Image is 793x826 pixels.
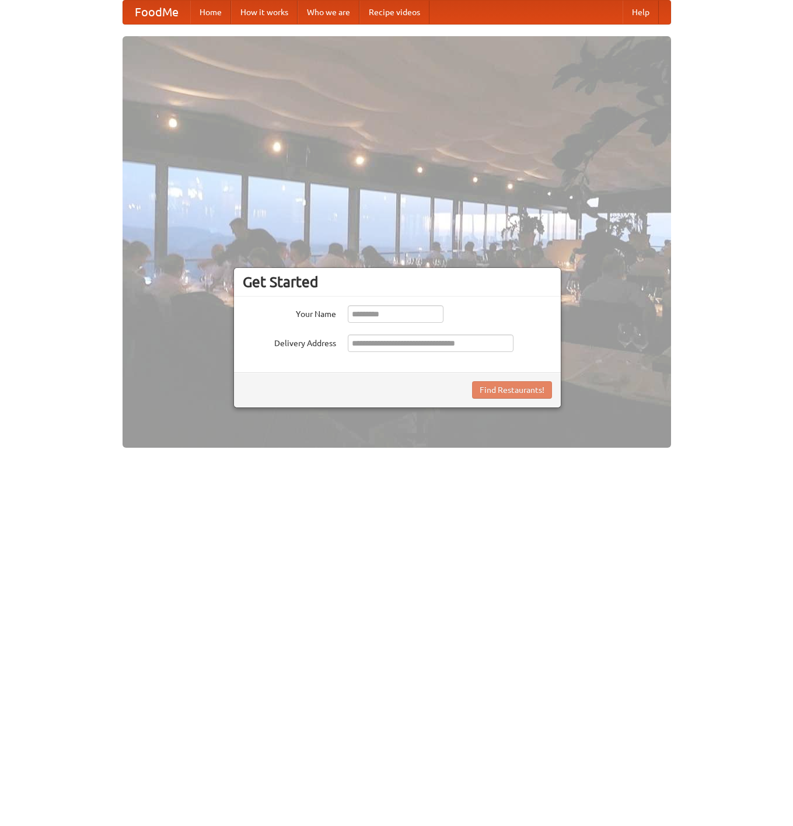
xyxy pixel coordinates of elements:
[231,1,298,24] a: How it works
[243,334,336,349] label: Delivery Address
[243,273,552,291] h3: Get Started
[123,1,190,24] a: FoodMe
[190,1,231,24] a: Home
[623,1,659,24] a: Help
[298,1,359,24] a: Who we are
[243,305,336,320] label: Your Name
[359,1,429,24] a: Recipe videos
[472,381,552,399] button: Find Restaurants!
